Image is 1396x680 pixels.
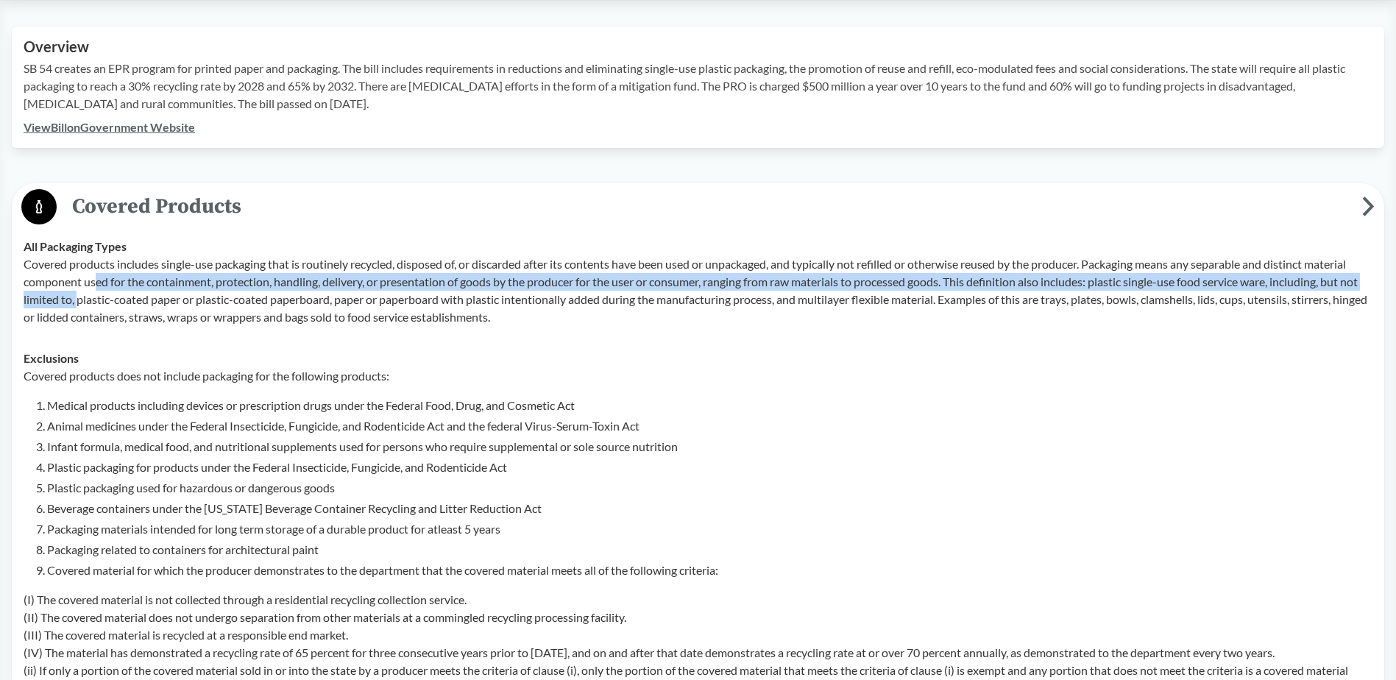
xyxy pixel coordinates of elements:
[24,120,195,134] a: ViewBillonGovernment Website
[47,520,1372,538] li: Packaging materials intended for long term storage of a durable product for atleast 5 years
[57,190,1362,223] span: Covered Products
[24,255,1372,326] p: Covered products includes single-use packaging that is routinely recycled, disposed of, or discar...
[47,500,1372,517] li: Beverage containers under the [US_STATE] Beverage Container Recycling and Litter Reduction Act
[47,397,1372,414] li: Medical products including devices or prescription drugs under the Federal Food, Drug, and Cosmet...
[47,541,1372,559] li: Packaging related to containers for architectural paint
[24,239,127,253] strong: All Packaging Types
[17,188,1379,226] button: Covered Products
[47,479,1372,497] li: Plastic packaging used for hazardous or dangerous goods
[47,417,1372,435] li: Animal medicines under the Federal Insecticide, Fungicide, and Rodenticide Act and the federal Vi...
[24,60,1372,113] p: SB 54 creates an EPR program for printed paper and packaging. The bill includes requirements in r...
[24,351,79,365] strong: Exclusions
[47,458,1372,476] li: Plastic packaging for products under the Federal Insecticide, Fungicide, and Rodenticide Act
[47,438,1372,456] li: Infant formula, medical food, and nutritional supplements used for persons who require supplement...
[47,562,1372,579] li: Covered material for which the producer demonstrates to the department that the covered material ...
[24,38,1372,55] h2: Overview
[24,591,1372,679] p: (I) The covered material is not collected through a residential recycling collection service. (II...
[24,367,1372,385] p: Covered products does not include packaging for the following products:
